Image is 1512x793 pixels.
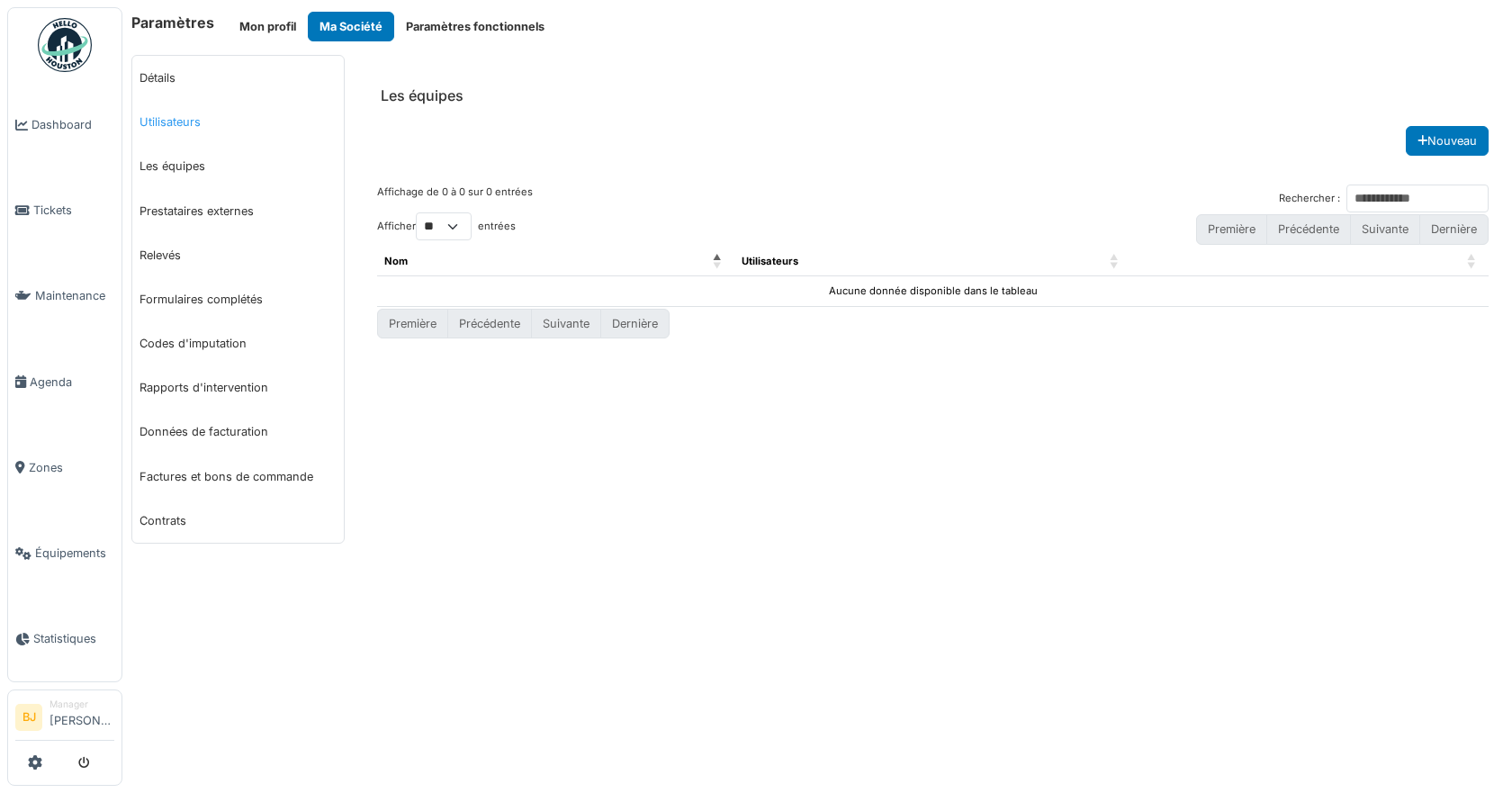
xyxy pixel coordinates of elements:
span: Zones [29,459,114,476]
label: Afficher entrées [377,212,516,240]
nav: pagination [1196,214,1489,244]
button: Mon profil [228,12,308,41]
nav: pagination [377,309,1489,338]
label: Rechercher : [1279,191,1340,206]
a: Les équipes [132,144,344,188]
li: [PERSON_NAME] [49,698,114,736]
span: Tickets [33,202,114,219]
span: Nom: Activate to invert sorting [713,247,724,276]
span: Utilisateurs [742,255,798,267]
span: Nom [384,255,408,267]
img: Badge_color-CXgf-gQk.svg [38,18,92,72]
a: Zones [8,425,121,510]
a: Équipements [8,510,121,596]
a: Maintenance [8,253,121,338]
a: Utilisateurs [132,100,344,144]
span: : Activate to sort [1467,247,1478,276]
a: Détails [132,56,344,100]
a: Dashboard [8,82,121,167]
h6: Paramètres [131,14,214,32]
a: Tickets [8,167,121,253]
span: Dashboard [31,116,114,133]
a: Factures et bons de commande [132,455,344,499]
button: Ma Société [308,12,394,41]
span: Équipements [35,545,114,562]
a: Agenda [8,339,121,425]
a: Statistiques [8,596,121,681]
span: Agenda [30,374,114,391]
button: Nouveau [1406,126,1489,156]
td: Aucune donnée disponible dans le tableau [377,276,1489,307]
li: BJ [15,704,42,731]
a: Rapports d'intervention [132,365,344,410]
span: Utilisateurs: Activate to sort [1110,247,1120,276]
select: Afficherentrées [416,212,472,240]
a: Contrats [132,499,344,543]
a: Formulaires complétés [132,277,344,321]
span: Maintenance [35,287,114,304]
a: Codes d'imputation [132,321,344,365]
h6: Les équipes [381,87,463,104]
button: Paramètres fonctionnels [394,12,556,41]
span: Statistiques [33,630,114,647]
div: Manager [49,698,114,711]
a: Prestataires externes [132,189,344,233]
div: Affichage de 0 à 0 sur 0 entrées [377,185,533,212]
a: BJ Manager[PERSON_NAME] [15,698,114,741]
a: Données de facturation [132,410,344,454]
a: Relevés [132,233,344,277]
